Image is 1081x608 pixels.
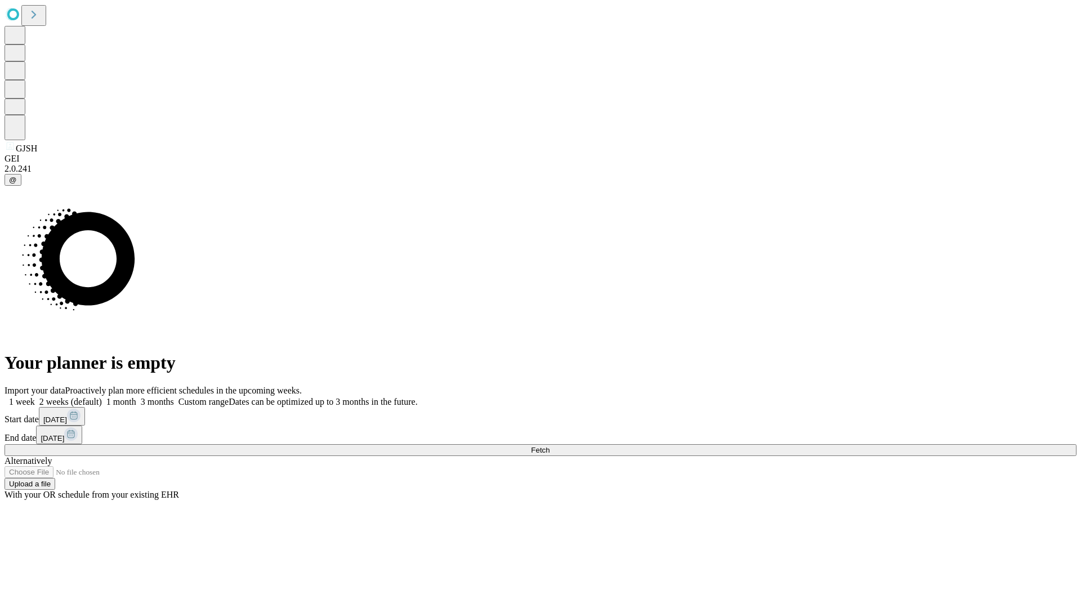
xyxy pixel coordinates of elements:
span: Alternatively [5,456,52,466]
span: [DATE] [43,415,67,424]
span: 1 month [106,397,136,406]
button: [DATE] [36,426,82,444]
button: Upload a file [5,478,55,490]
div: Start date [5,407,1076,426]
span: Dates can be optimized up to 3 months in the future. [229,397,417,406]
span: 2 weeks (default) [39,397,102,406]
span: Proactively plan more efficient schedules in the upcoming weeks. [65,386,302,395]
span: 3 months [141,397,174,406]
span: Custom range [178,397,229,406]
span: @ [9,176,17,184]
div: End date [5,426,1076,444]
div: GEI [5,154,1076,164]
span: 1 week [9,397,35,406]
button: @ [5,174,21,186]
button: Fetch [5,444,1076,456]
span: Fetch [531,446,550,454]
span: [DATE] [41,434,64,442]
div: 2.0.241 [5,164,1076,174]
h1: Your planner is empty [5,352,1076,373]
span: With your OR schedule from your existing EHR [5,490,179,499]
button: [DATE] [39,407,85,426]
span: GJSH [16,144,37,153]
span: Import your data [5,386,65,395]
